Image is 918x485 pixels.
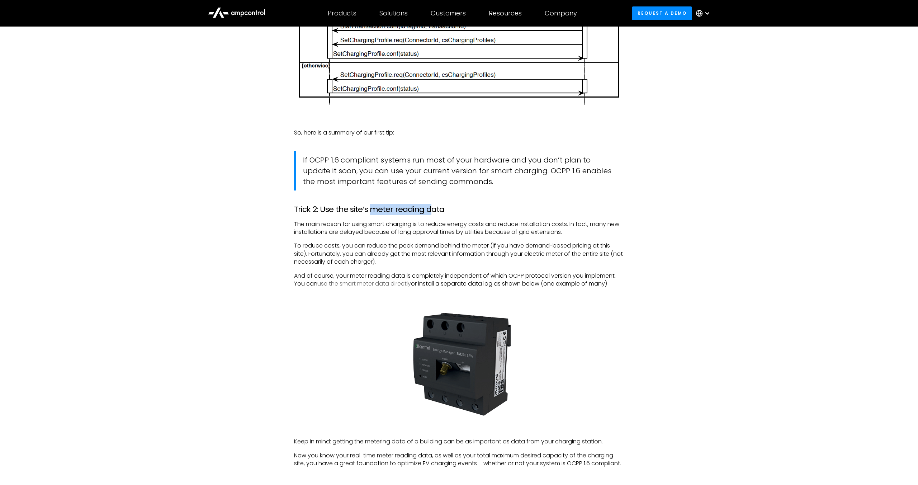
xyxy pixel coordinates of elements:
p: So, here is a summary of our first tip: [294,129,624,137]
div: Customers [431,9,466,17]
div: Products [328,9,356,17]
div: Resources [489,9,522,17]
blockquote: If OCPP 1.6 compliant systems run most of your hardware and you don’t plan to update it soon, you... [294,151,624,190]
p: Keep in mind: getting the metering data of a building can be as important as data from your charg... [294,438,624,446]
p: Now you know your real-time meter reading data, as well as your total maximum desired capacity of... [294,452,624,468]
a: use the smart meter data directly [317,279,411,288]
p: ‍ [294,474,624,481]
div: Solutions [379,9,408,17]
h3: Trick 2: Use the site’s meter reading data [294,205,624,214]
p: To reduce costs, you can reduce the peak demand behind the meter (if you have demand-based pricin... [294,242,624,266]
div: Company [545,9,577,17]
img: Example for data logger for OCPP 1.6 compliant systems [404,308,515,418]
p: And of course, your meter reading data is completely independent of which OCPP protocol version y... [294,272,624,288]
a: Request a demo [632,6,692,20]
p: The main reason for using smart charging is to reduce energy costs and reduce installation costs.... [294,220,624,236]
